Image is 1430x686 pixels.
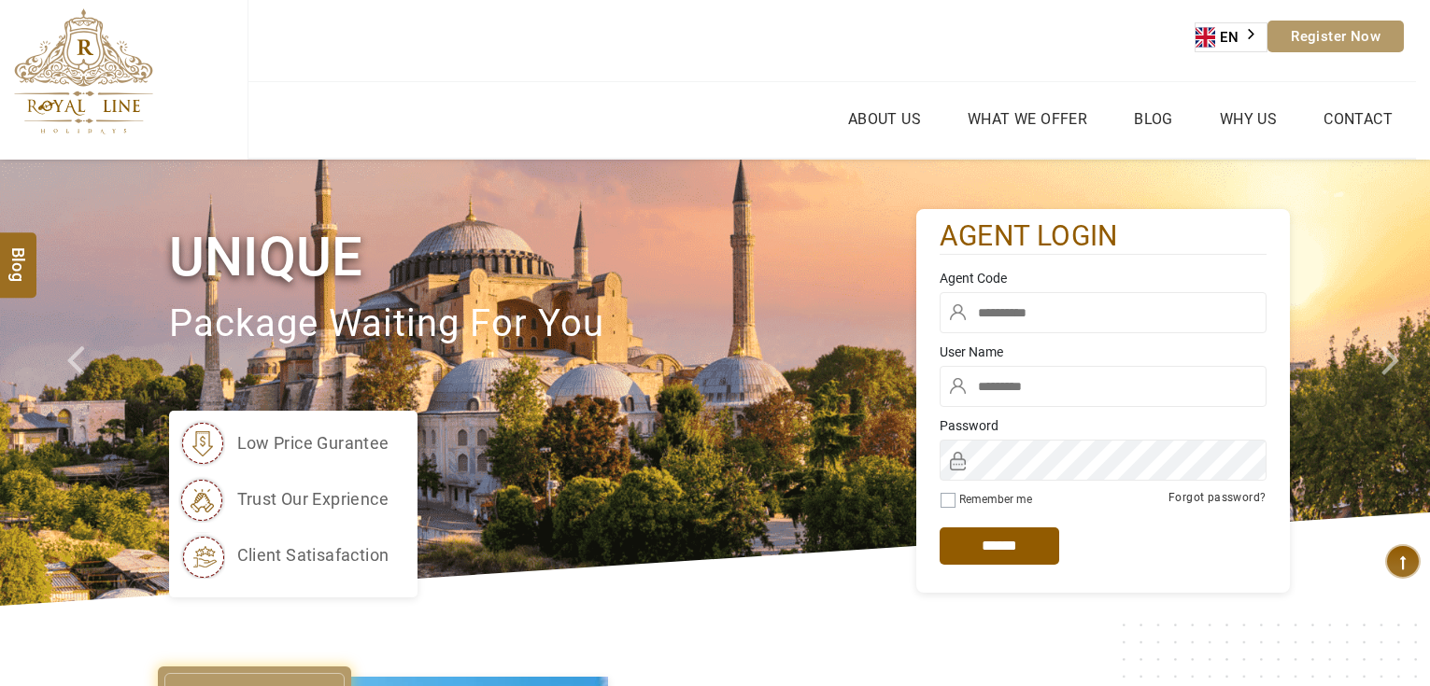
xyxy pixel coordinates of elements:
[940,218,1267,255] h2: agent login
[14,8,153,134] img: The Royal Line Holidays
[959,493,1032,506] label: Remember me
[1195,22,1267,52] div: Language
[1215,105,1281,133] a: Why Us
[169,222,916,292] h1: Unique
[940,416,1267,435] label: Password
[178,532,389,579] li: client satisafaction
[43,160,115,606] a: Check next prev
[7,246,31,262] span: Blog
[169,293,916,356] p: package waiting for you
[178,420,389,467] li: low price gurantee
[1196,23,1267,51] a: EN
[178,476,389,523] li: trust our exprience
[843,105,926,133] a: About Us
[1358,160,1430,606] a: Check next image
[1195,22,1267,52] aside: Language selected: English
[963,105,1092,133] a: What we Offer
[1129,105,1178,133] a: Blog
[940,269,1267,287] label: Agent Code
[940,343,1267,361] label: User Name
[1168,491,1266,504] a: Forgot password?
[1267,21,1404,52] a: Register Now
[1319,105,1397,133] a: Contact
